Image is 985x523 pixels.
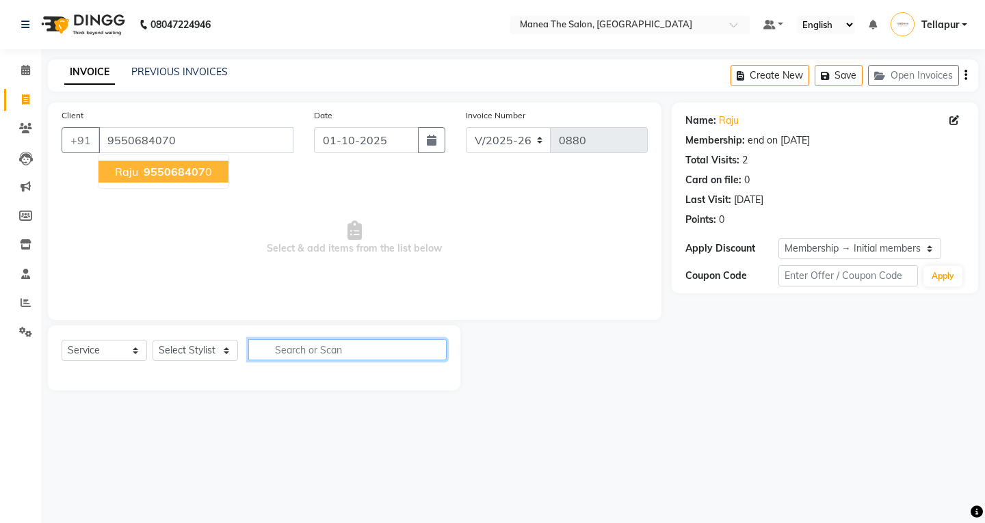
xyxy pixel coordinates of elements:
[150,5,211,44] b: 08047224946
[685,173,741,187] div: Card on file:
[923,266,962,286] button: Apply
[685,241,778,256] div: Apply Discount
[141,165,212,178] ngb-highlight: 0
[719,213,724,227] div: 0
[734,193,763,207] div: [DATE]
[921,18,959,32] span: Tellapur
[466,109,525,122] label: Invoice Number
[719,113,739,128] a: Raju
[744,173,750,187] div: 0
[685,113,716,128] div: Name:
[685,269,778,283] div: Coupon Code
[891,12,915,36] img: Tellapur
[115,165,138,178] span: Raju
[778,265,918,286] input: Enter Offer / Coupon Code
[314,109,332,122] label: Date
[685,193,731,207] div: Last Visit:
[742,153,748,167] div: 2
[98,127,293,153] input: Search by Name/Mobile/Email/Code
[144,165,205,178] span: 955068407
[248,339,447,360] input: Search or Scan
[748,133,810,148] div: end on [DATE]
[35,5,129,44] img: logo
[62,170,648,306] span: Select & add items from the list below
[685,213,716,227] div: Points:
[685,153,739,167] div: Total Visits:
[815,65,863,86] button: Save
[685,133,745,148] div: Membership:
[64,60,115,85] a: INVOICE
[131,66,228,78] a: PREVIOUS INVOICES
[62,109,83,122] label: Client
[731,65,809,86] button: Create New
[868,65,959,86] button: Open Invoices
[62,127,100,153] button: +91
